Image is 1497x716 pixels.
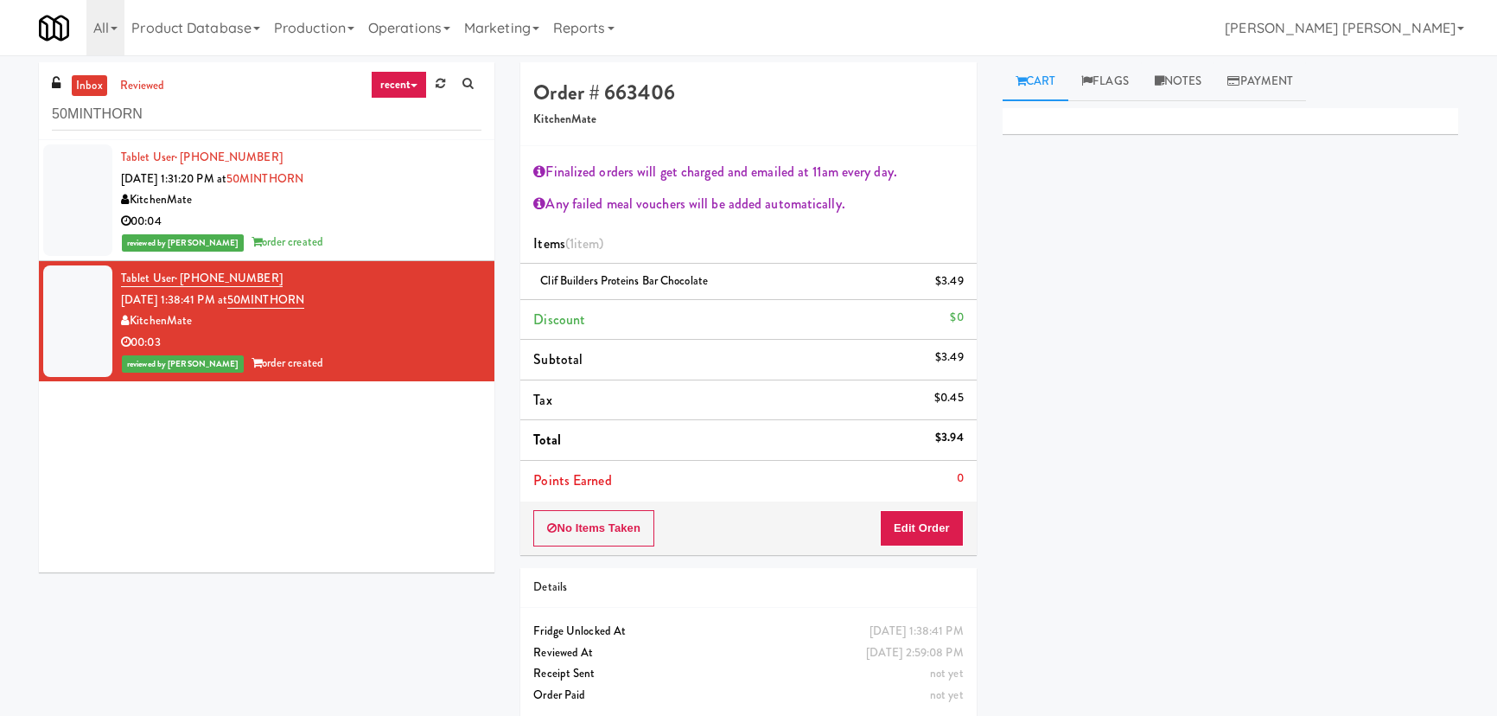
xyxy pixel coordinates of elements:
a: Cart [1003,62,1069,101]
span: [DATE] 1:31:20 PM at [121,170,226,187]
h4: Order # 663406 [533,81,963,104]
div: [DATE] 1:38:41 PM [870,621,964,642]
div: Any failed meal vouchers will be added automatically. [533,191,963,217]
div: $3.49 [935,347,964,368]
span: order created [252,233,323,250]
span: not yet [930,665,964,681]
a: inbox [72,75,107,97]
div: 0 [957,468,964,489]
span: · [PHONE_NUMBER] [175,149,283,165]
button: Edit Order [880,510,964,547]
div: $0.45 [934,387,964,409]
a: 50MINTHORN [227,291,304,309]
a: 50MINTHORN [226,170,303,187]
div: $0 [950,307,963,329]
a: Tablet User· [PHONE_NUMBER] [121,270,283,287]
div: Details [533,577,963,598]
div: Finalized orders will get charged and emailed at 11am every day. [533,159,963,185]
div: Fridge Unlocked At [533,621,963,642]
input: Search vision orders [52,99,481,131]
span: reviewed by [PERSON_NAME] [122,234,244,252]
div: KitchenMate [121,189,481,211]
div: $3.49 [935,271,964,292]
a: Payment [1214,62,1306,101]
span: Tax [533,390,551,410]
span: order created [252,355,323,371]
span: Clif Builders proteins Bar Chocolate [540,272,708,289]
li: Tablet User· [PHONE_NUMBER][DATE] 1:38:41 PM at50MINTHORNKitchenMate00:03reviewed by [PERSON_NAME... [39,261,494,381]
a: reviewed [116,75,169,97]
span: (1 ) [565,233,604,253]
div: [DATE] 2:59:08 PM [866,642,964,664]
div: 00:03 [121,332,481,354]
span: Subtotal [533,349,583,369]
h5: KitchenMate [533,113,963,126]
span: reviewed by [PERSON_NAME] [122,355,244,373]
span: Items [533,233,603,253]
div: Order Paid [533,685,963,706]
span: not yet [930,687,964,703]
span: Points Earned [533,470,611,490]
a: Tablet User· [PHONE_NUMBER] [121,149,283,165]
a: recent [371,71,428,99]
a: Notes [1142,62,1215,101]
span: [DATE] 1:38:41 PM at [121,291,227,308]
ng-pluralize: item [574,233,599,253]
div: $3.94 [935,427,964,449]
span: Discount [533,310,585,329]
span: · [PHONE_NUMBER] [175,270,283,286]
div: 00:04 [121,211,481,233]
span: Total [533,430,561,450]
a: Flags [1068,62,1142,101]
div: KitchenMate [121,310,481,332]
button: No Items Taken [533,510,654,547]
div: Reviewed At [533,642,963,664]
img: Micromart [39,13,69,43]
li: Tablet User· [PHONE_NUMBER][DATE] 1:31:20 PM at50MINTHORNKitchenMate00:04reviewed by [PERSON_NAME... [39,140,494,261]
div: Receipt Sent [533,663,963,685]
